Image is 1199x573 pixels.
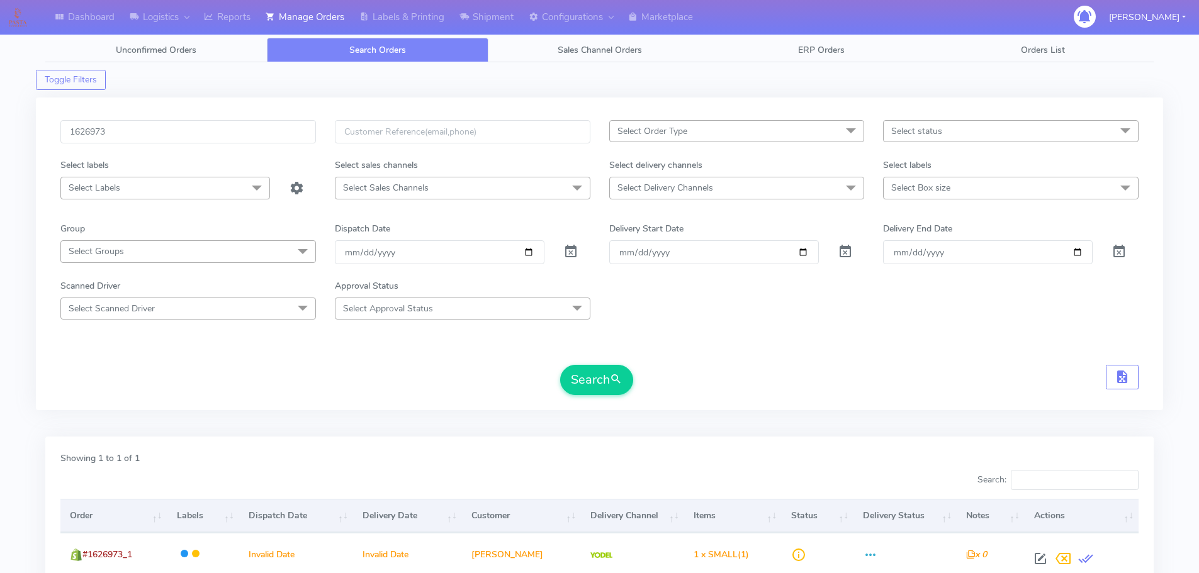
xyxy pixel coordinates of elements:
label: Dispatch Date [335,222,390,235]
th: Delivery Channel: activate to sort column ascending [581,499,684,533]
span: Select Approval Status [343,303,433,314]
button: Toggle Filters [36,70,106,90]
label: Scanned Driver [60,279,120,292]
span: (1) [694,548,749,560]
span: Search Orders [349,44,406,56]
th: Status: activate to sort column ascending [782,499,853,533]
span: Select Order Type [617,125,687,137]
input: Customer Reference(email,phone) [335,120,590,143]
span: Select Scanned Driver [69,303,155,314]
span: #1626973_1 [82,548,132,560]
input: Search: [1011,470,1139,490]
label: Showing 1 to 1 of 1 [60,452,140,465]
th: Order: activate to sort column ascending [60,499,167,533]
span: Sales Channel Orders [558,44,642,56]
i: x 0 [966,548,987,560]
span: Select Delivery Channels [617,182,713,194]
th: Customer: activate to sort column ascending [462,499,581,533]
span: Select Groups [69,245,124,257]
img: Yodel [590,552,612,559]
th: Delivery Date: activate to sort column ascending [353,499,462,533]
label: Select delivery channels [609,159,702,172]
th: Delivery Status: activate to sort column ascending [853,499,957,533]
span: Select Sales Channels [343,182,429,194]
label: Select sales channels [335,159,418,172]
span: ERP Orders [798,44,845,56]
span: 1 x SMALL [694,548,738,560]
span: Select Box size [891,182,950,194]
th: Labels: activate to sort column ascending [167,499,239,533]
span: Select Labels [69,182,120,194]
span: Select status [891,125,942,137]
th: Actions: activate to sort column ascending [1025,499,1139,533]
button: [PERSON_NAME] [1100,4,1195,30]
input: Order Id [60,120,316,143]
label: Delivery Start Date [609,222,684,235]
span: Orders List [1021,44,1065,56]
label: Approval Status [335,279,398,292]
th: Notes: activate to sort column ascending [957,499,1025,533]
label: Delivery End Date [883,222,952,235]
label: Search: [977,470,1139,490]
ul: Tabs [45,38,1154,62]
span: Unconfirmed Orders [116,44,196,56]
label: Select labels [60,159,109,172]
label: Group [60,222,85,235]
th: Dispatch Date: activate to sort column ascending [239,499,353,533]
label: Select labels [883,159,932,172]
img: shopify.png [70,548,82,561]
button: Search [560,365,633,395]
th: Items: activate to sort column ascending [684,499,782,533]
